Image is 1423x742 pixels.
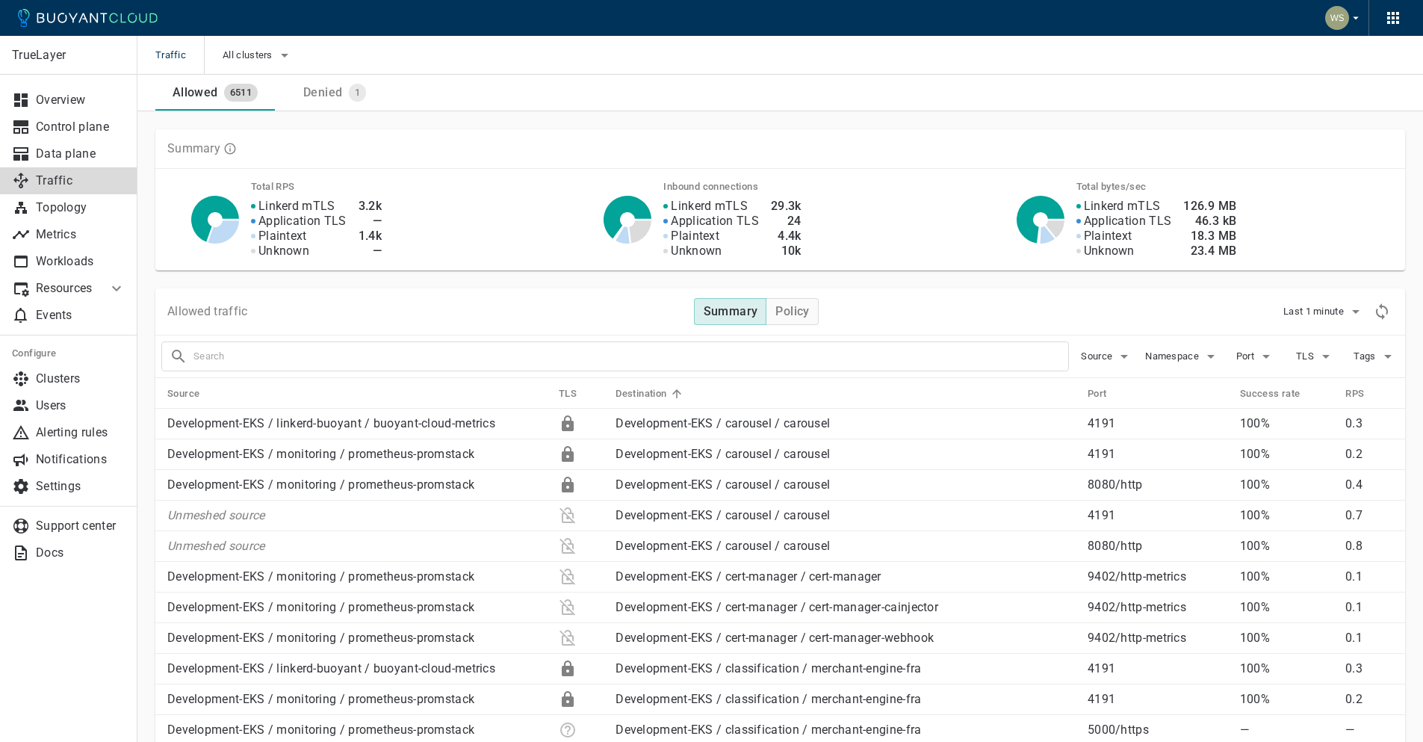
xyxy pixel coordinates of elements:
a: Development-EKS / carousel / carousel [616,508,830,522]
span: 6511 [224,87,258,99]
p: 0.8 [1345,539,1393,554]
p: 4191 [1088,447,1228,462]
p: Unknown [258,244,309,259]
span: Source [1081,350,1115,362]
h4: 23.4 MB [1183,244,1236,259]
img: Weichung Shaw [1325,6,1349,30]
p: 0.2 [1345,447,1393,462]
p: Data plane [36,146,125,161]
span: TLS [1296,350,1317,362]
svg: TLS data is compiled from traffic seen by Linkerd proxies. RPS and TCP bytes reflect both inbound... [223,142,237,155]
h4: 46.3 kB [1183,214,1236,229]
p: 0.2 [1345,692,1393,707]
div: Plaintext [559,568,577,586]
button: Namespace [1145,345,1220,368]
p: 9402 / http-metrics [1088,631,1228,646]
span: Namespace [1145,350,1202,362]
p: Settings [36,479,125,494]
p: 0.4 [1345,477,1393,492]
p: Application TLS [258,214,347,229]
p: 4191 [1088,692,1228,707]
p: 4191 [1088,508,1228,523]
button: Last 1 minute [1283,300,1365,323]
a: Development-EKS / monitoring / prometheus-promstack [167,600,474,614]
span: Last 1 minute [1283,306,1347,318]
p: 100% [1240,569,1333,584]
h4: 1.4k [359,229,382,244]
h5: Port [1088,388,1107,400]
span: RPS [1345,387,1383,401]
a: Development-EKS / classification / merchant-engine-fra [616,723,921,737]
h4: Policy [775,304,809,319]
p: Plaintext [258,229,307,244]
a: Development-EKS / classification / merchant-engine-fra [616,692,921,706]
a: Development-EKS / monitoring / prometheus-promstack [167,723,474,737]
p: Users [36,398,125,413]
p: 9402 / http-metrics [1088,569,1228,584]
h5: TLS [559,388,577,400]
h5: Source [167,388,199,400]
h4: 18.3 MB [1183,229,1236,244]
p: Summary [167,141,220,156]
p: Unknown [671,244,722,259]
span: Port [1236,350,1257,362]
a: Development-EKS / cert-manager / cert-manager-webhook [616,631,934,645]
p: — [1240,723,1333,738]
h5: RPS [1345,388,1364,400]
a: Development-EKS / cert-manager / cert-manager [616,569,881,584]
span: All clusters [223,49,276,61]
p: 0.1 [1345,600,1393,615]
a: Development-EKS / monitoring / prometheus-promstack [167,447,474,461]
p: 100% [1240,508,1333,523]
p: 4191 [1088,661,1228,676]
button: All clusters [223,44,294,67]
h4: — [359,244,382,259]
span: TLS [559,387,596,401]
p: 100% [1240,447,1333,462]
p: 5000 / https [1088,723,1228,738]
div: Denied [297,79,342,100]
p: 4191 [1088,416,1228,431]
h4: Summary [704,304,758,319]
p: Notifications [36,452,125,467]
p: Application TLS [671,214,759,229]
p: Application TLS [1084,214,1172,229]
p: Metrics [36,227,125,242]
p: 8080 / http [1088,539,1228,554]
span: Port [1088,387,1126,401]
div: Plaintext [559,537,577,555]
div: Plaintext [559,629,577,647]
p: 100% [1240,600,1333,615]
a: Development-EKS / linkerd-buoyant / buoyant-cloud-metrics [167,661,495,675]
p: Overview [36,93,125,108]
p: Events [36,308,125,323]
p: Linkerd mTLS [671,199,748,214]
h5: Success rate [1240,388,1300,400]
p: 100% [1240,631,1333,646]
p: 0.7 [1345,508,1393,523]
button: Port [1232,345,1280,368]
p: Plaintext [1084,229,1132,244]
div: Refresh metrics [1371,300,1393,323]
span: Traffic [155,36,204,75]
a: Denied1 [275,75,394,111]
p: Unmeshed source [167,508,547,523]
h4: 29.3k [771,199,802,214]
p: Resources [36,281,96,296]
h4: 126.9 MB [1183,199,1236,214]
p: 100% [1240,539,1333,554]
p: 0.1 [1345,631,1393,646]
h5: Destination [616,388,666,400]
div: Plaintext [559,507,577,525]
a: Development-EKS / carousel / carousel [616,539,830,553]
span: Tags [1354,350,1378,362]
p: Unmeshed source [167,539,547,554]
a: Development-EKS / monitoring / prometheus-promstack [167,569,474,584]
a: Development-EKS / monitoring / prometheus-promstack [167,477,474,492]
h4: 4.4k [771,229,802,244]
span: 1 [349,87,366,99]
a: Development-EKS / linkerd-buoyant / buoyant-cloud-metrics [167,416,495,430]
button: TLS [1292,345,1339,368]
p: 9402 / http-metrics [1088,600,1228,615]
p: Linkerd mTLS [258,199,335,214]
